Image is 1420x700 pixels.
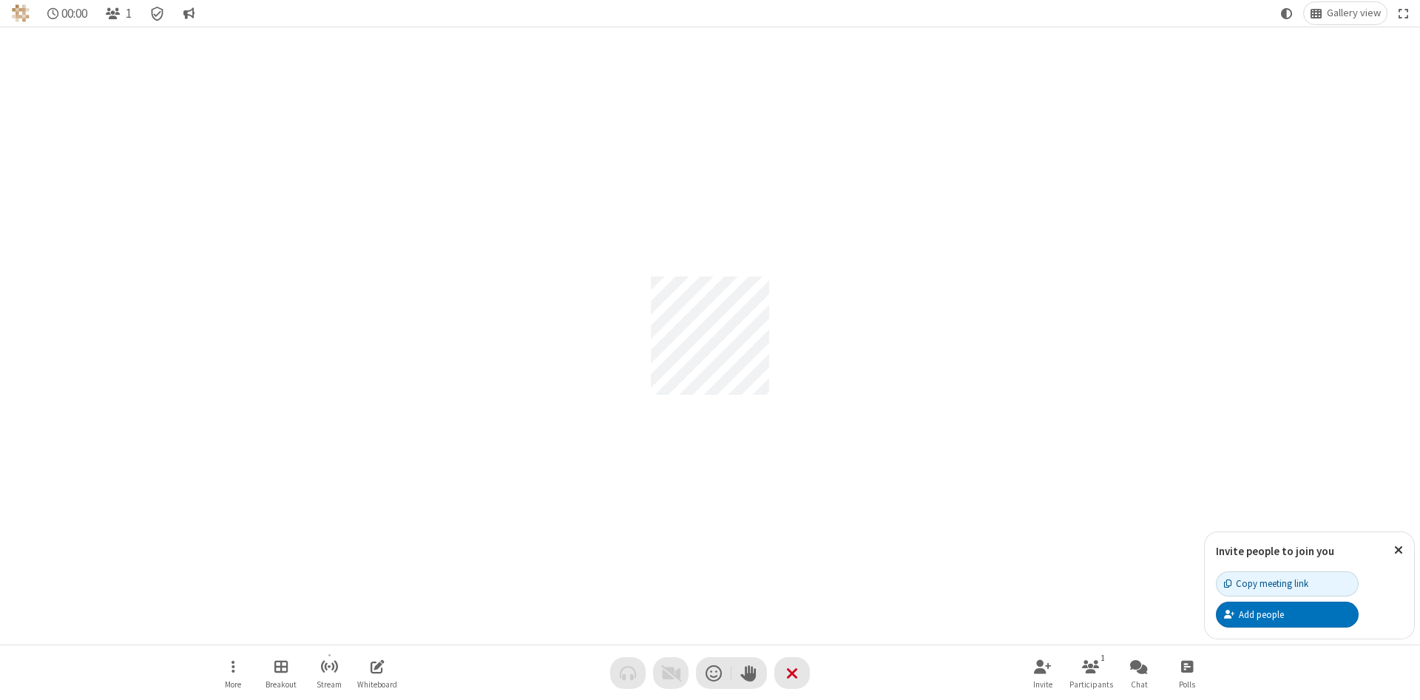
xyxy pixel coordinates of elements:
[610,657,646,689] button: Audio problem - check your Internet connection or call by phone
[1069,652,1113,694] button: Open participant list
[1097,651,1109,665] div: 1
[1224,577,1308,591] div: Copy meeting link
[307,652,351,694] button: Start streaming
[1383,532,1414,568] button: Close popover
[1216,571,1359,597] button: Copy meeting link
[1131,680,1148,689] span: Chat
[696,657,731,689] button: Send a reaction
[211,652,255,694] button: Open menu
[143,2,172,24] div: Meeting details Encryption enabled
[1216,602,1359,627] button: Add people
[1021,652,1065,694] button: Invite participants (Alt+I)
[731,657,767,689] button: Raise hand
[1304,2,1387,24] button: Change layout
[1275,2,1299,24] button: Using system theme
[266,680,297,689] span: Breakout
[61,7,87,21] span: 00:00
[259,652,303,694] button: Manage Breakout Rooms
[357,680,397,689] span: Whiteboard
[774,657,810,689] button: End or leave meeting
[41,2,94,24] div: Timer
[1327,7,1381,19] span: Gallery view
[126,7,132,21] span: 1
[1179,680,1195,689] span: Polls
[12,4,30,22] img: QA Selenium DO NOT DELETE OR CHANGE
[317,680,342,689] span: Stream
[1216,544,1334,558] label: Invite people to join you
[99,2,138,24] button: Open participant list
[653,657,689,689] button: Video
[355,652,399,694] button: Open shared whiteboard
[225,680,241,689] span: More
[1117,652,1161,694] button: Open chat
[1165,652,1209,694] button: Open poll
[1393,2,1415,24] button: Fullscreen
[1069,680,1113,689] span: Participants
[1033,680,1052,689] span: Invite
[177,2,200,24] button: Conversation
